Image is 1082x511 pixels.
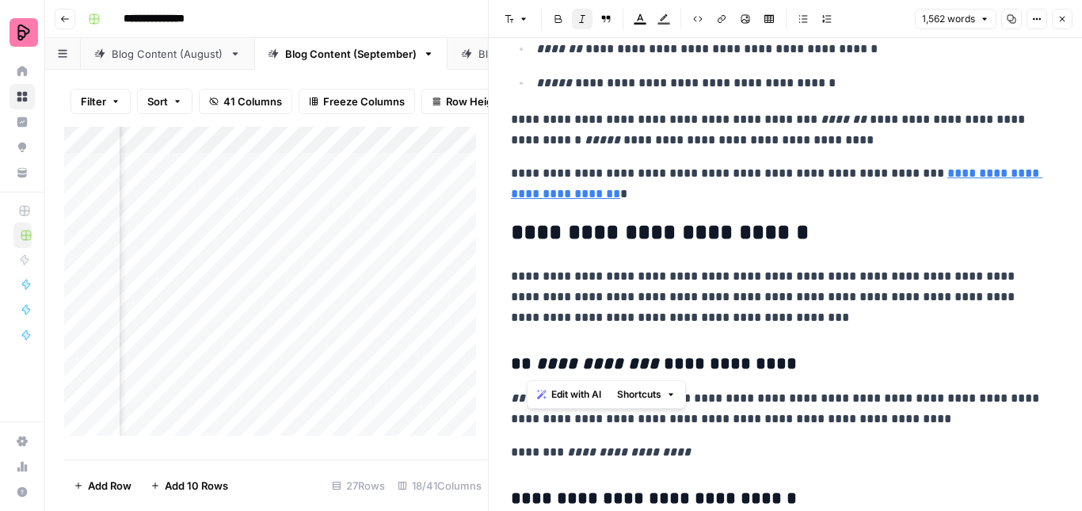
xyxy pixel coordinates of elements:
span: Shortcuts [617,387,661,402]
button: Help + Support [10,479,35,505]
button: Freeze Columns [299,89,415,114]
button: Add Row [64,473,141,498]
span: 1,562 words [922,12,975,26]
span: Edit with AI [551,387,601,402]
a: Browse [10,84,35,109]
a: Blog Content (August) [81,38,254,70]
button: Shortcuts [611,384,682,405]
button: Row Height [421,89,513,114]
button: Edit with AI [531,384,608,405]
a: Opportunities [10,135,35,160]
span: Filter [81,93,106,109]
div: Blog Content (August) [112,46,223,62]
a: Blog Content (September) [254,38,448,70]
div: 27 Rows [326,473,391,498]
a: Home [10,59,35,84]
span: Sort [147,93,168,109]
span: Freeze Columns [323,93,405,109]
button: Filter [70,89,131,114]
button: Add 10 Rows [141,473,238,498]
div: 18/41 Columns [391,473,488,498]
img: Preply Logo [10,18,38,47]
button: Sort [137,89,192,114]
a: Your Data [10,160,35,185]
a: Insights [10,109,35,135]
button: Workspace: Preply [10,13,35,52]
a: Blog Content (July) [448,38,607,70]
span: Row Height [446,93,503,109]
div: Blog Content (July) [478,46,576,62]
button: 1,562 words [915,9,996,29]
div: Blog Content (September) [285,46,417,62]
span: Add Row [88,478,131,494]
a: Usage [10,454,35,479]
button: 41 Columns [199,89,292,114]
span: 41 Columns [223,93,282,109]
a: Settings [10,429,35,454]
span: Add 10 Rows [165,478,228,494]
